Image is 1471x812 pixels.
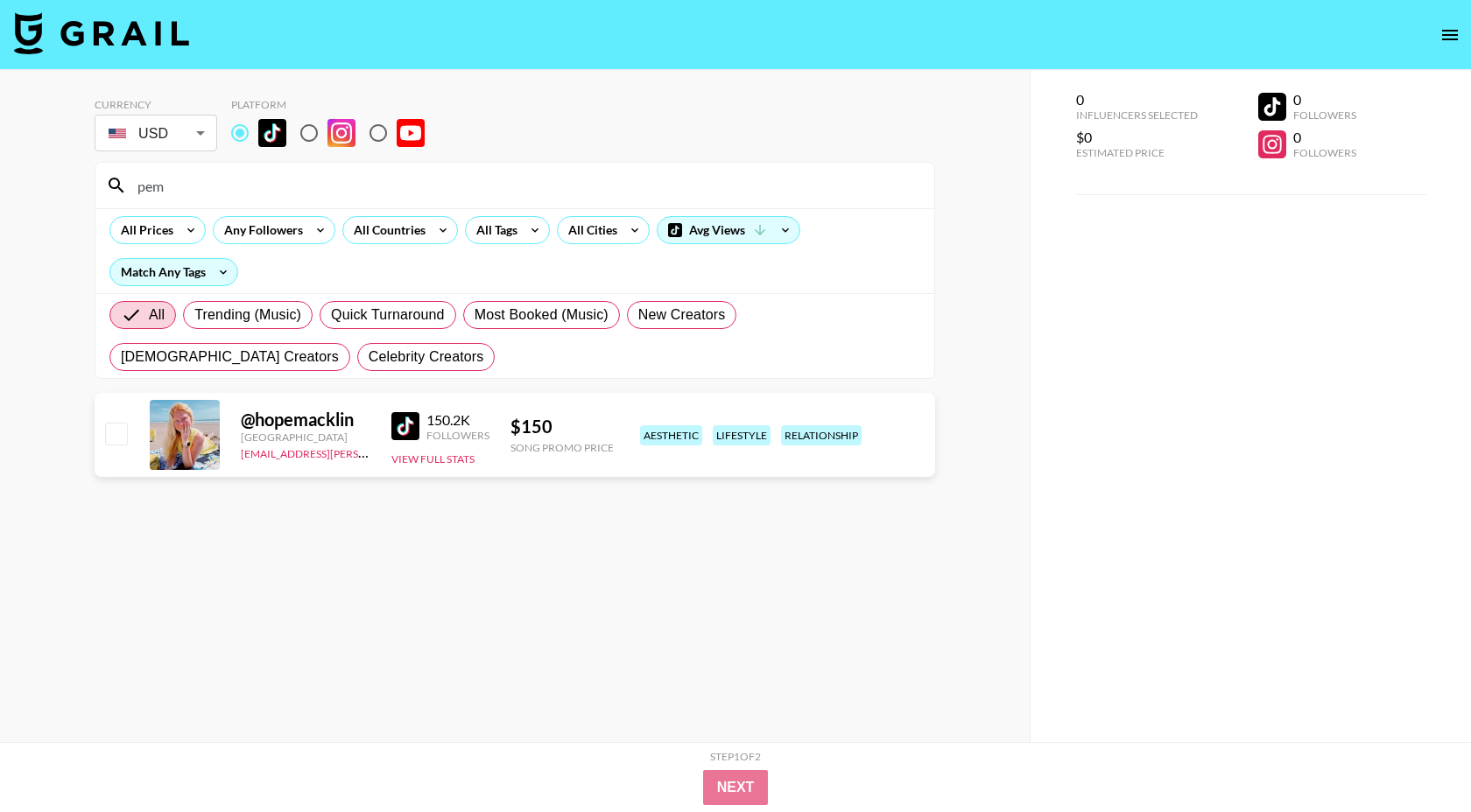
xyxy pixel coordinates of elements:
img: YouTube [397,119,425,147]
div: 0 [1076,91,1198,108]
div: Avg Views [658,217,799,243]
div: relationship [781,425,862,445]
span: Trending (Music) [194,304,301,325]
div: Followers [1293,108,1356,122]
div: Currency [95,98,217,111]
div: 0 [1293,129,1356,146]
div: Platform [231,98,439,111]
div: [GEOGRAPHIC_DATA] [241,430,370,444]
span: All [149,304,165,325]
iframe: Drift Widget Chat Controller [1383,724,1450,791]
button: open drawer [1432,17,1467,52]
div: Song Promo Price [510,441,614,454]
button: Next [703,770,769,805]
span: [DEMOGRAPHIC_DATA] Creators [121,346,339,367]
div: USD [98,118,214,149]
div: All Countries [343,217,429,243]
img: Instagram [327,119,355,147]
span: Celebrity Creators [369,346,484,367]
div: aesthetic [640,425,702,445]
div: All Tags [466,217,521,243]
input: Search by User Name [127,171,924,199]
a: [EMAIL_ADDRESS][PERSON_NAME][DOMAIN_NAME] [241,444,500,460]
div: 150.2K [426,411,489,429]
div: Match Any Tags [110,259,237,285]
div: Followers [1293,146,1356,159]
img: Grail Talent [14,12,189,54]
div: Influencers Selected [1076,108,1198,122]
div: Estimated Price [1076,146,1198,159]
div: $0 [1076,129,1198,146]
div: Step 1 of 2 [710,750,761,763]
div: lifestyle [713,425,771,445]
div: @ hopemacklin [241,409,370,430]
div: $ 150 [510,416,614,437]
div: All Cities [558,217,621,243]
img: TikTok [258,119,286,147]
div: 0 [1293,91,1356,108]
span: Quick Turnaround [331,304,445,325]
div: Followers [426,429,489,442]
div: All Prices [110,217,177,243]
span: New Creators [638,304,726,325]
button: View Full Stats [391,452,475,465]
div: Any Followers [214,217,306,243]
span: Most Booked (Music) [475,304,609,325]
img: TikTok [391,412,419,440]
